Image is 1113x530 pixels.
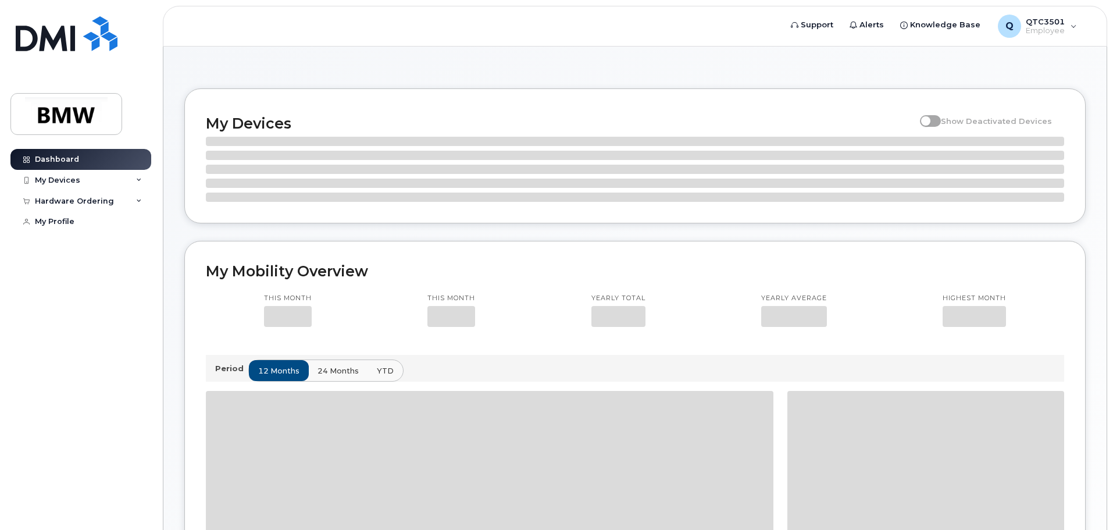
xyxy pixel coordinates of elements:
p: Yearly average [761,294,827,303]
p: This month [427,294,475,303]
p: Period [215,363,248,374]
p: Highest month [943,294,1006,303]
h2: My Devices [206,115,914,132]
p: This month [264,294,312,303]
p: Yearly total [591,294,645,303]
span: Show Deactivated Devices [941,116,1052,126]
h2: My Mobility Overview [206,262,1064,280]
span: YTD [377,365,394,376]
input: Show Deactivated Devices [920,110,929,119]
span: 24 months [318,365,359,376]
